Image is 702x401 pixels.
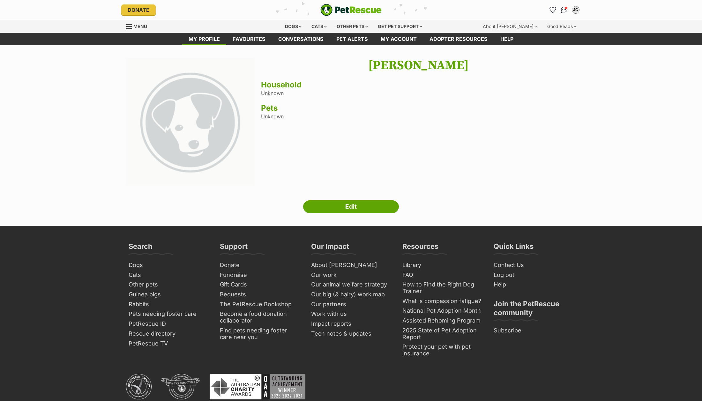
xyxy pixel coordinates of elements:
span: Menu [133,24,147,29]
a: Donate [121,4,156,15]
a: conversations [272,33,330,45]
a: Our partners [309,300,393,309]
div: Get pet support [373,20,427,33]
a: Our big (& hairy) work map [309,290,393,300]
h3: Resources [402,242,438,255]
img: logo-e224e6f780fb5917bec1dbf3a21bbac754714ae5b6737aabdf751b685950b380.svg [320,4,382,16]
a: Subscribe [491,326,576,336]
a: 2025 State of Pet Adoption Report [400,326,485,342]
h3: Support [220,242,248,255]
a: Assisted Rehoming Program [400,316,485,326]
a: Rabbits [126,300,211,309]
a: Bequests [217,290,302,300]
img: DGR [161,374,200,399]
a: Other pets [126,280,211,290]
a: Adopter resources [423,33,494,45]
div: Unknown Unknown [261,58,576,188]
a: Contact Us [491,260,576,270]
a: Log out [491,270,576,280]
a: Find pets needing foster care near you [217,326,302,342]
img: Australian Charity Awards - Outstanding Achievement Winner 2023 - 2022 - 2021 [210,374,305,399]
a: Work with us [309,309,393,319]
img: large_default-f37c3b2ddc539b7721ffdbd4c88987add89f2ef0fd77a71d0d44a6cf3104916e.png [126,58,254,186]
a: Favourites [226,33,272,45]
a: Tech notes & updates [309,329,393,339]
a: Conversations [559,5,569,15]
h3: Join the PetRescue community [494,299,573,321]
a: Fundraise [217,270,302,280]
a: My account [374,33,423,45]
a: How to Find the Right Dog Trainer [400,280,485,296]
a: Impact reports [309,319,393,329]
a: Menu [126,20,152,32]
a: PetRescue ID [126,319,211,329]
a: Help [491,280,576,290]
button: My account [571,5,581,15]
div: Cats [307,20,331,33]
div: JC [572,7,579,13]
div: Dogs [280,20,306,33]
a: Favourites [548,5,558,15]
a: Rescue directory [126,329,211,339]
a: My profile [182,33,226,45]
h3: Quick Links [494,242,534,255]
div: Good Reads [543,20,581,33]
a: About [PERSON_NAME] [309,260,393,270]
h3: Household [261,80,576,89]
a: Pets needing foster care [126,309,211,319]
a: Our work [309,270,393,280]
a: Donate [217,260,302,270]
h1: [PERSON_NAME] [261,58,576,73]
img: chat-41dd97257d64d25036548639549fe6c8038ab92f7586957e7f3b1b290dea8141.svg [561,7,568,13]
ul: Account quick links [548,5,581,15]
a: What is compassion fatigue? [400,296,485,306]
a: FAQ [400,270,485,280]
h3: Our Impact [311,242,349,255]
a: Library [400,260,485,270]
a: The PetRescue Bookshop [217,300,302,309]
a: National Pet Adoption Month [400,306,485,316]
img: ACNC [126,374,152,399]
a: Cats [126,270,211,280]
div: About [PERSON_NAME] [478,20,541,33]
a: Help [494,33,520,45]
a: Pet alerts [330,33,374,45]
a: Dogs [126,260,211,270]
a: PetRescue [320,4,382,16]
a: Become a food donation collaborator [217,309,302,325]
div: Other pets [332,20,372,33]
h3: Pets [261,104,576,113]
a: Guinea pigs [126,290,211,300]
h3: Search [129,242,153,255]
a: Our animal welfare strategy [309,280,393,290]
a: Gift Cards [217,280,302,290]
a: Protect your pet with pet insurance [400,342,485,358]
a: PetRescue TV [126,339,211,349]
a: Edit [303,200,399,213]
